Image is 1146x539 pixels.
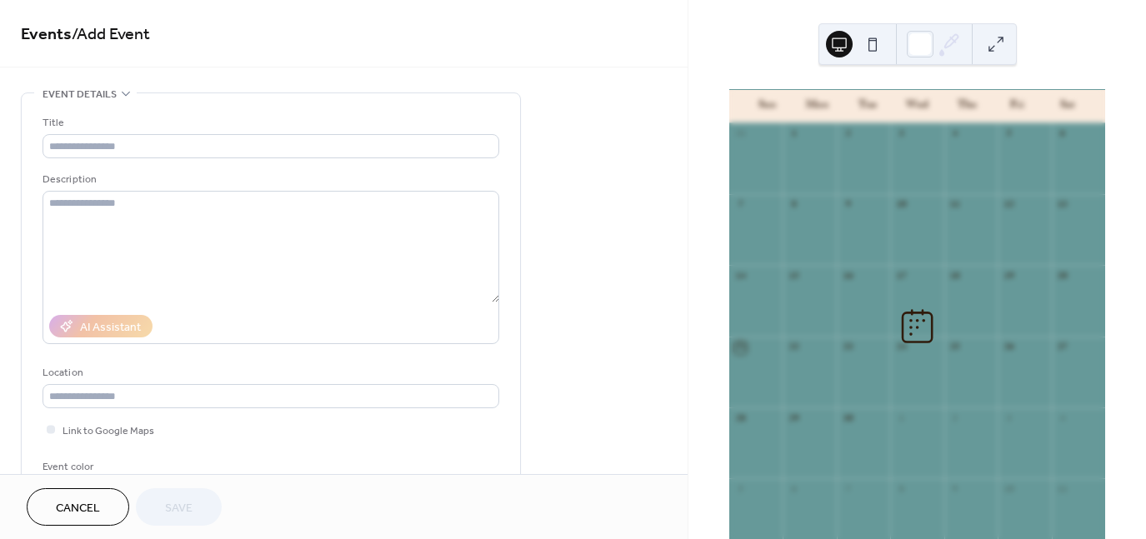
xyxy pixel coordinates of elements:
[842,412,854,425] div: 30
[1057,199,1069,212] div: 13
[1003,412,1015,425] div: 3
[1057,483,1069,496] div: 11
[1057,270,1069,282] div: 20
[949,128,962,141] div: 4
[842,199,854,212] div: 9
[788,199,800,212] div: 8
[1003,342,1015,354] div: 26
[842,483,854,496] div: 7
[895,128,908,141] div: 3
[992,90,1042,123] div: Fri
[788,483,800,496] div: 6
[43,364,496,382] div: Location
[942,90,992,123] div: Thu
[1003,483,1015,496] div: 10
[788,270,800,282] div: 15
[27,488,129,526] button: Cancel
[949,342,962,354] div: 25
[895,342,908,354] div: 24
[895,270,908,282] div: 17
[895,483,908,496] div: 8
[949,270,962,282] div: 18
[63,422,154,440] span: Link to Google Maps
[43,171,496,188] div: Description
[43,114,496,132] div: Title
[21,18,72,51] a: Events
[788,128,800,141] div: 1
[949,199,962,212] div: 11
[1042,90,1092,123] div: Sat
[788,342,800,354] div: 22
[949,412,962,425] div: 2
[895,199,908,212] div: 10
[56,500,100,517] span: Cancel
[842,128,854,141] div: 2
[734,128,747,141] div: 31
[1057,128,1069,141] div: 6
[1057,412,1069,425] div: 4
[734,270,747,282] div: 14
[788,412,800,425] div: 29
[893,90,943,123] div: Wed
[1003,128,1015,141] div: 5
[1003,270,1015,282] div: 19
[734,483,747,496] div: 5
[842,342,854,354] div: 23
[1057,342,1069,354] div: 27
[734,412,747,425] div: 28
[743,90,793,123] div: Sun
[949,483,962,496] div: 9
[793,90,843,123] div: Mon
[843,90,893,123] div: Tue
[734,342,747,354] div: 21
[895,412,908,425] div: 1
[43,86,117,103] span: Event details
[842,270,854,282] div: 16
[72,18,150,51] span: / Add Event
[43,458,168,476] div: Event color
[1003,199,1015,212] div: 12
[734,199,747,212] div: 7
